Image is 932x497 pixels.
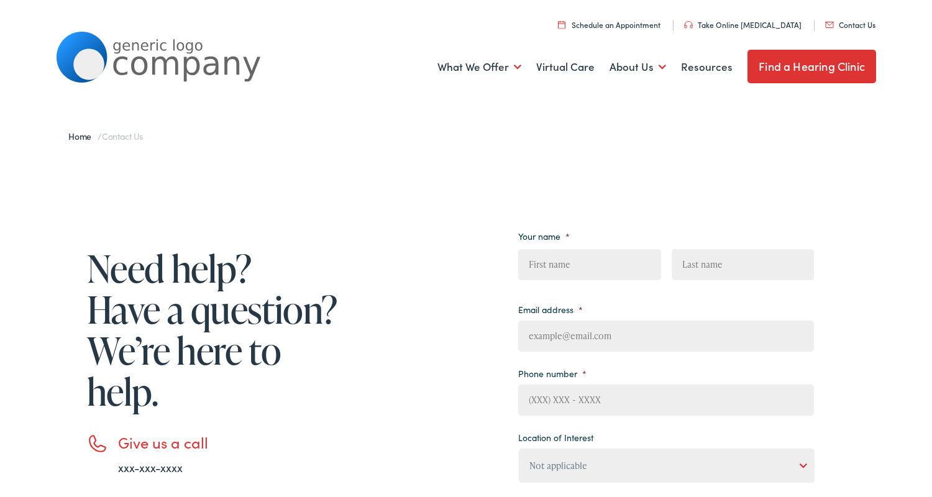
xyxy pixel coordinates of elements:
[825,22,834,28] img: utility icon
[102,130,143,142] span: Contact Us
[518,249,660,280] input: First name
[558,21,565,29] img: utility icon
[118,434,342,452] h3: Give us a call
[68,130,143,142] span: /
[684,21,693,29] img: utility icon
[68,130,98,142] a: Home
[684,19,802,30] a: Take Online [MEDICAL_DATA]
[536,44,595,90] a: Virtual Care
[518,230,570,242] label: Your name
[558,19,660,30] a: Schedule an Appointment
[518,432,593,443] label: Location of Interest
[87,248,342,412] h1: Need help? Have a question? We’re here to help.
[672,249,814,280] input: Last name
[610,44,666,90] a: About Us
[518,368,587,379] label: Phone number
[518,385,814,416] input: (XXX) XXX - XXXX
[747,50,876,83] a: Find a Hearing Clinic
[825,19,875,30] a: Contact Us
[518,304,583,315] label: Email address
[118,460,183,475] a: xxx-xxx-xxxx
[681,44,733,90] a: Resources
[518,321,814,352] input: example@email.com
[437,44,521,90] a: What We Offer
